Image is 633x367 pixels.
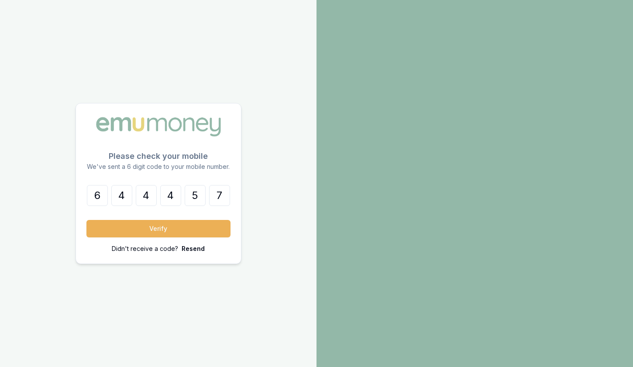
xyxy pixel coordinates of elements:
[182,244,205,253] p: Resend
[86,150,230,162] p: Please check your mobile
[86,162,230,171] p: We've sent a 6 digit code to your mobile number.
[112,244,178,253] p: Didn't receive a code?
[86,220,230,237] button: Verify
[93,114,224,139] img: Emu Money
